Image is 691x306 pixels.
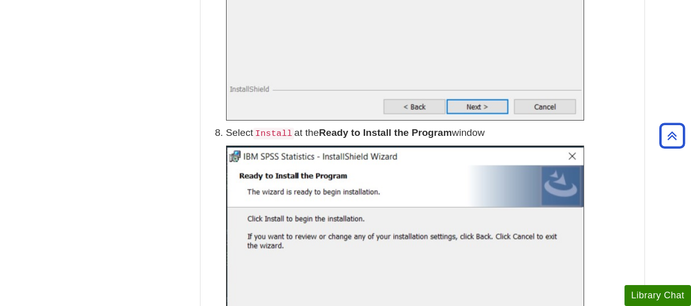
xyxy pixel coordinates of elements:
[253,128,295,139] code: Install
[319,127,452,138] b: Ready to Install the Program
[226,126,639,140] p: Select at the window
[656,129,688,143] a: Back to Top
[625,285,691,306] button: Library Chat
